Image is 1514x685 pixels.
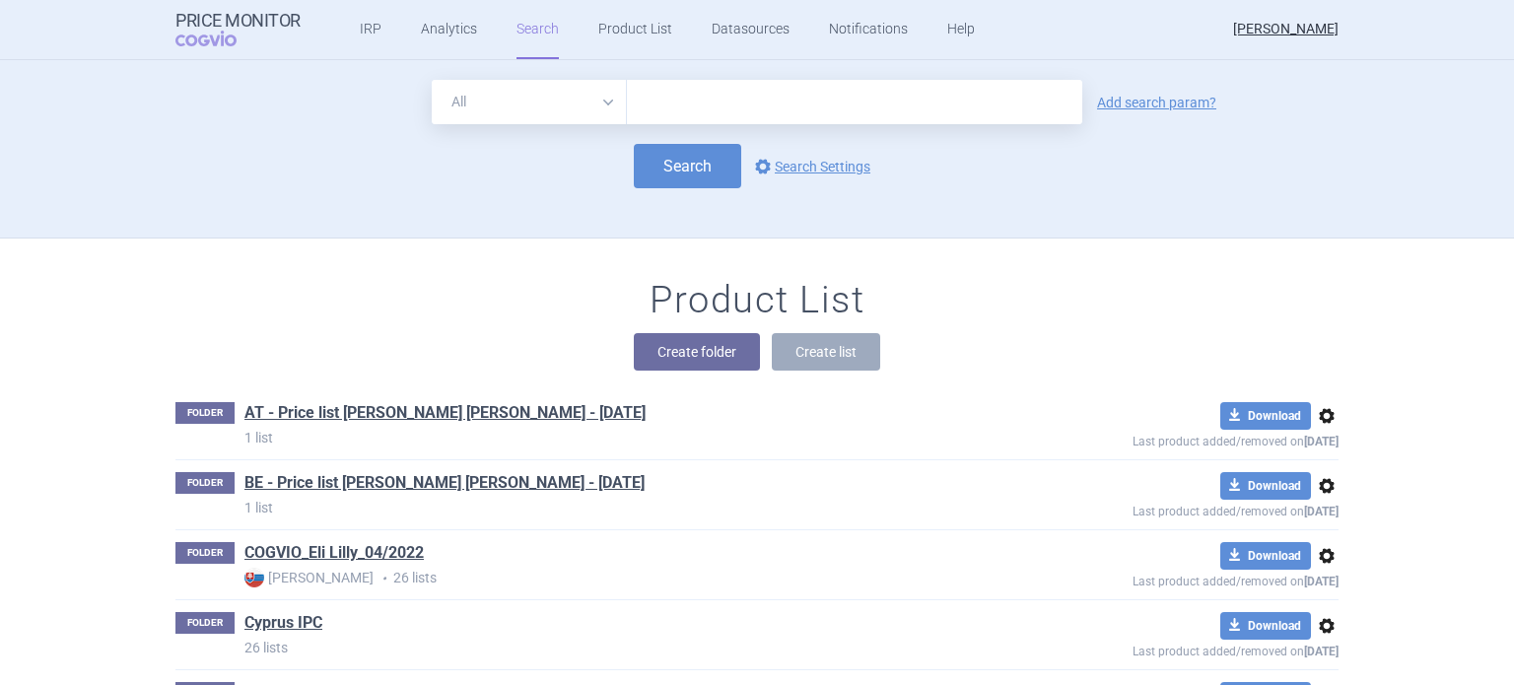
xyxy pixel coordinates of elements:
[1304,575,1339,588] strong: [DATE]
[751,155,870,178] a: Search Settings
[772,333,880,371] button: Create list
[175,612,235,634] p: FOLDER
[244,402,646,424] a: AT - Price list [PERSON_NAME] [PERSON_NAME] - [DATE]
[175,402,235,424] p: FOLDER
[1220,402,1311,430] button: Download
[175,11,301,31] strong: Price Monitor
[175,11,301,48] a: Price MonitorCOGVIO
[634,333,760,371] button: Create folder
[990,570,1339,588] p: Last product added/removed on
[990,640,1339,658] p: Last product added/removed on
[1304,435,1339,448] strong: [DATE]
[1097,96,1216,109] a: Add search param?
[244,612,322,634] a: Cyprus IPC
[244,638,990,657] p: 26 lists
[175,31,264,46] span: COGVIO
[175,542,235,564] p: FOLDER
[990,500,1339,518] p: Last product added/removed on
[244,568,374,587] strong: [PERSON_NAME]
[244,568,264,587] img: SK
[650,278,864,323] h1: Product List
[244,542,424,564] a: COGVIO_Eli Lilly_04/2022
[990,430,1339,448] p: Last product added/removed on
[244,472,645,494] a: BE - Price list [PERSON_NAME] [PERSON_NAME] - [DATE]
[244,542,424,568] h1: COGVIO_Eli Lilly_04/2022
[175,472,235,494] p: FOLDER
[244,568,990,588] p: 26 lists
[634,144,741,188] button: Search
[374,569,393,588] i: •
[244,472,645,498] h1: BE - Price list Eli Lilly - Sep 2021
[244,428,990,447] p: 1 list
[244,498,990,517] p: 1 list
[244,612,322,638] h1: Cyprus IPC
[1220,612,1311,640] button: Download
[1220,472,1311,500] button: Download
[1304,645,1339,658] strong: [DATE]
[1220,542,1311,570] button: Download
[244,402,646,428] h1: AT - Price list Eli Lilly - Sep 2021
[1304,505,1339,518] strong: [DATE]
